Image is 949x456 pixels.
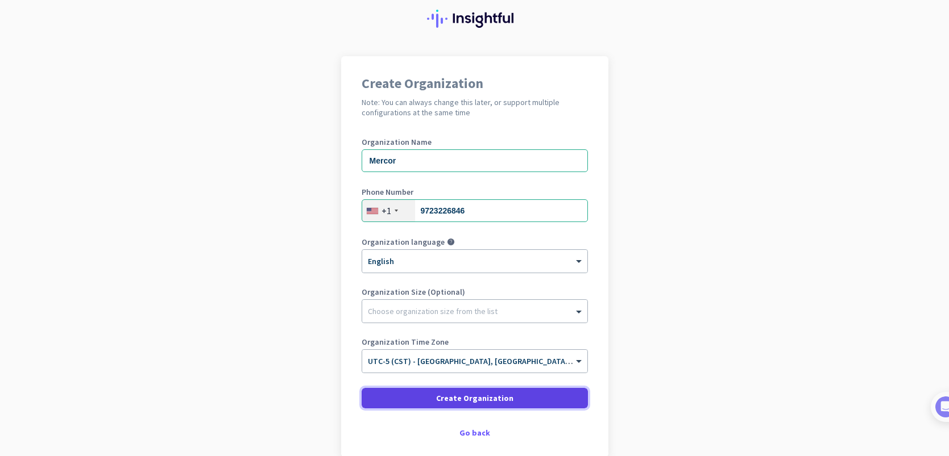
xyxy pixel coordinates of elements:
button: Create Organization [362,388,588,408]
img: Insightful [427,10,523,28]
div: Go back [362,429,588,437]
i: help [447,238,455,246]
h1: Create Organization [362,77,588,90]
label: Organization language [362,238,445,246]
input: 201-555-0123 [362,199,588,222]
div: +1 [382,205,391,216]
label: Phone Number [362,188,588,196]
h2: Note: You can always change this later, or support multiple configurations at the same time [362,97,588,118]
label: Organization Time Zone [362,338,588,346]
label: Organization Name [362,138,588,146]
label: Organization Size (Optional) [362,288,588,296]
input: What is the name of your organization? [362,149,588,172]
span: Create Organization [436,392,513,404]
